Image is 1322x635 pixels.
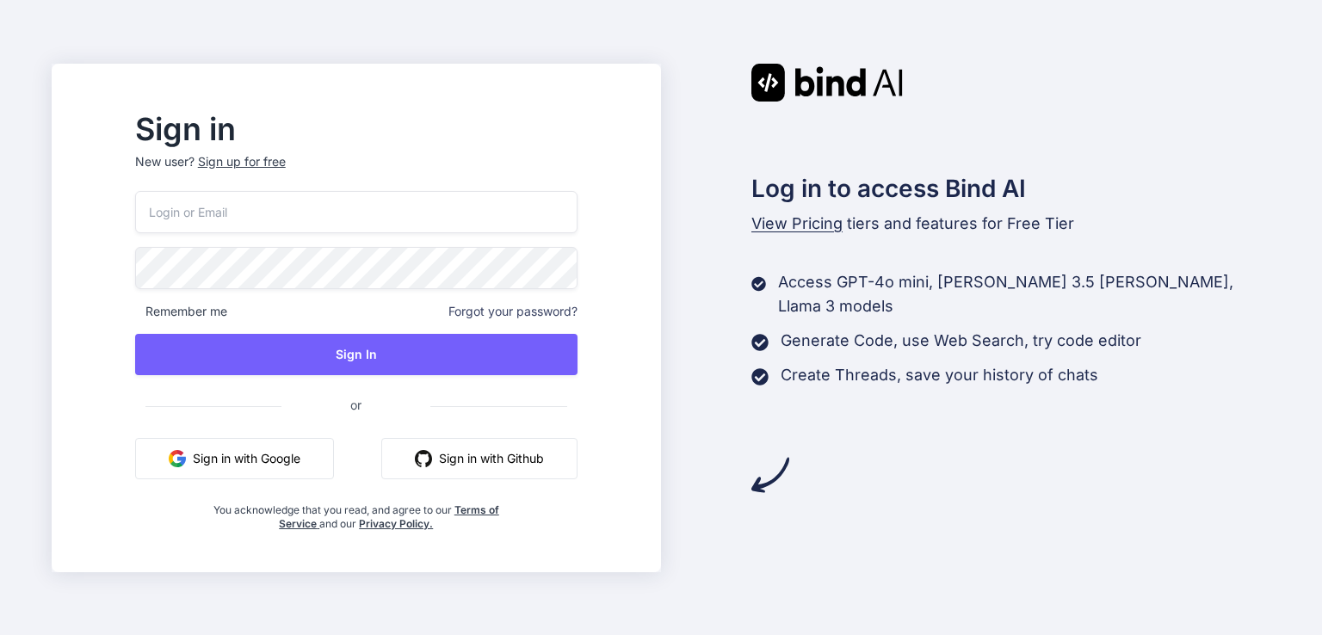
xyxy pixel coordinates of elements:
[135,438,334,479] button: Sign in with Google
[135,334,578,375] button: Sign In
[781,329,1141,353] p: Generate Code, use Web Search, try code editor
[208,493,503,531] div: You acknowledge that you read, and agree to our and our
[778,270,1270,318] p: Access GPT-4o mini, [PERSON_NAME] 3.5 [PERSON_NAME], Llama 3 models
[751,170,1271,207] h2: Log in to access Bind AI
[135,303,227,320] span: Remember me
[415,450,432,467] img: github
[751,64,903,102] img: Bind AI logo
[281,384,430,426] span: or
[381,438,578,479] button: Sign in with Github
[169,450,186,467] img: google
[751,456,789,494] img: arrow
[135,153,578,191] p: New user?
[135,191,578,233] input: Login or Email
[279,503,499,530] a: Terms of Service
[781,363,1098,387] p: Create Threads, save your history of chats
[359,517,433,530] a: Privacy Policy.
[198,153,286,170] div: Sign up for free
[751,212,1271,236] p: tiers and features for Free Tier
[751,214,843,232] span: View Pricing
[448,303,578,320] span: Forgot your password?
[135,115,578,143] h2: Sign in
